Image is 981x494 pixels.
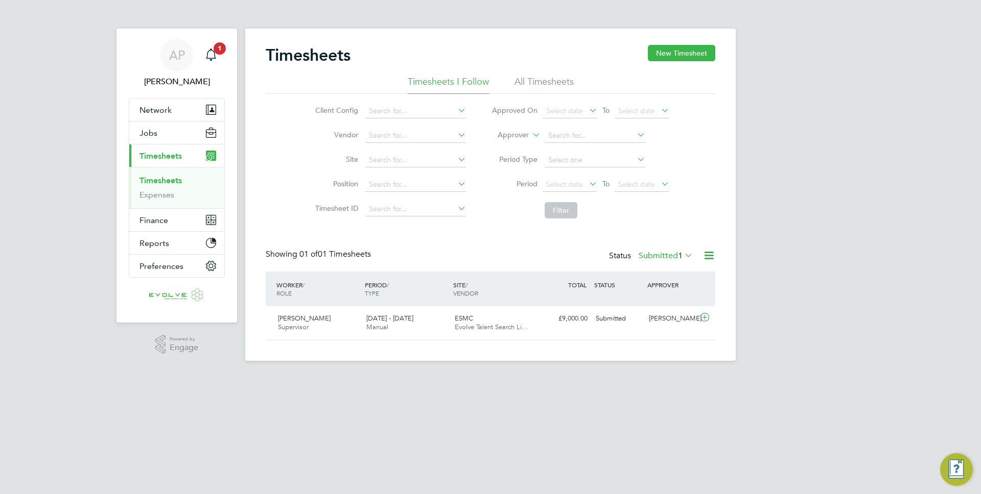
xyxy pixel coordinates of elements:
div: STATUS [592,276,645,294]
span: [PERSON_NAME] [278,314,331,323]
label: Approver [483,130,529,140]
button: Finance [129,209,224,231]
span: ROLE [276,289,292,297]
span: Select date [618,106,655,115]
span: To [599,104,613,117]
span: 01 Timesheets [299,249,371,259]
button: Reports [129,232,224,254]
div: PERIOD [362,276,451,302]
input: Search for... [365,178,466,192]
label: Period Type [492,155,538,164]
label: Site [312,155,358,164]
span: Evolve Talent Search Li… [455,323,528,331]
div: APPROVER [645,276,698,294]
span: [DATE] - [DATE] [366,314,413,323]
button: Preferences [129,255,224,277]
div: Status [609,249,695,263]
span: Select date [618,180,655,189]
nav: Main navigation [116,29,237,323]
span: / [465,281,468,289]
h2: Timesheets [266,45,351,65]
span: VENDOR [453,289,478,297]
a: Go to home page [129,288,225,304]
button: Network [129,98,224,121]
button: Jobs [129,121,224,144]
li: All Timesheets [515,76,574,94]
span: Anthony Perrin [129,76,225,88]
input: Search for... [365,202,466,216]
span: AP [169,48,185,62]
input: Select one [545,153,645,167]
span: Engage [170,343,198,352]
img: evolve-talent-logo-retina.png [149,288,205,304]
span: 01 of [299,249,318,259]
button: Engage Resource Center [940,453,973,486]
button: Timesheets [129,144,224,167]
label: Submitted [639,251,693,261]
label: Approved On [492,106,538,115]
div: WORKER [274,276,362,302]
label: Timesheet ID [312,204,358,213]
button: Filter [545,202,577,218]
div: [PERSON_NAME] [645,310,698,327]
span: Select date [546,106,583,115]
span: To [599,177,613,190]
span: Powered by [170,335,198,343]
span: Preferences [139,261,183,271]
span: Manual [366,323,388,331]
label: Position [312,179,358,188]
input: Search for... [545,129,645,143]
label: Period [492,179,538,188]
span: Timesheets [139,151,182,161]
label: Vendor [312,130,358,139]
a: Powered byEngage [155,335,199,354]
a: Expenses [139,190,174,200]
span: 1 [214,42,226,55]
span: Supervisor [278,323,309,331]
span: Reports [139,238,169,248]
div: Showing [266,249,373,260]
input: Search for... [365,129,466,143]
span: ESMC [455,314,473,323]
a: Timesheets [139,176,182,185]
input: Search for... [365,104,466,118]
a: AP[PERSON_NAME] [129,39,225,88]
span: TYPE [365,289,379,297]
input: Search for... [365,153,466,167]
span: 1 [678,251,683,261]
button: New Timesheet [648,45,715,61]
li: Timesheets I Follow [408,76,489,94]
div: SITE [451,276,539,302]
span: / [387,281,389,289]
span: Network [139,105,172,115]
span: Select date [546,180,583,189]
span: TOTAL [568,281,587,289]
a: 1 [201,39,221,71]
span: / [302,281,305,289]
label: Client Config [312,106,358,115]
div: Submitted [592,310,645,327]
div: Timesheets [129,167,224,208]
span: Jobs [139,128,157,138]
span: Finance [139,215,168,225]
div: £9,000.00 [539,310,592,327]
